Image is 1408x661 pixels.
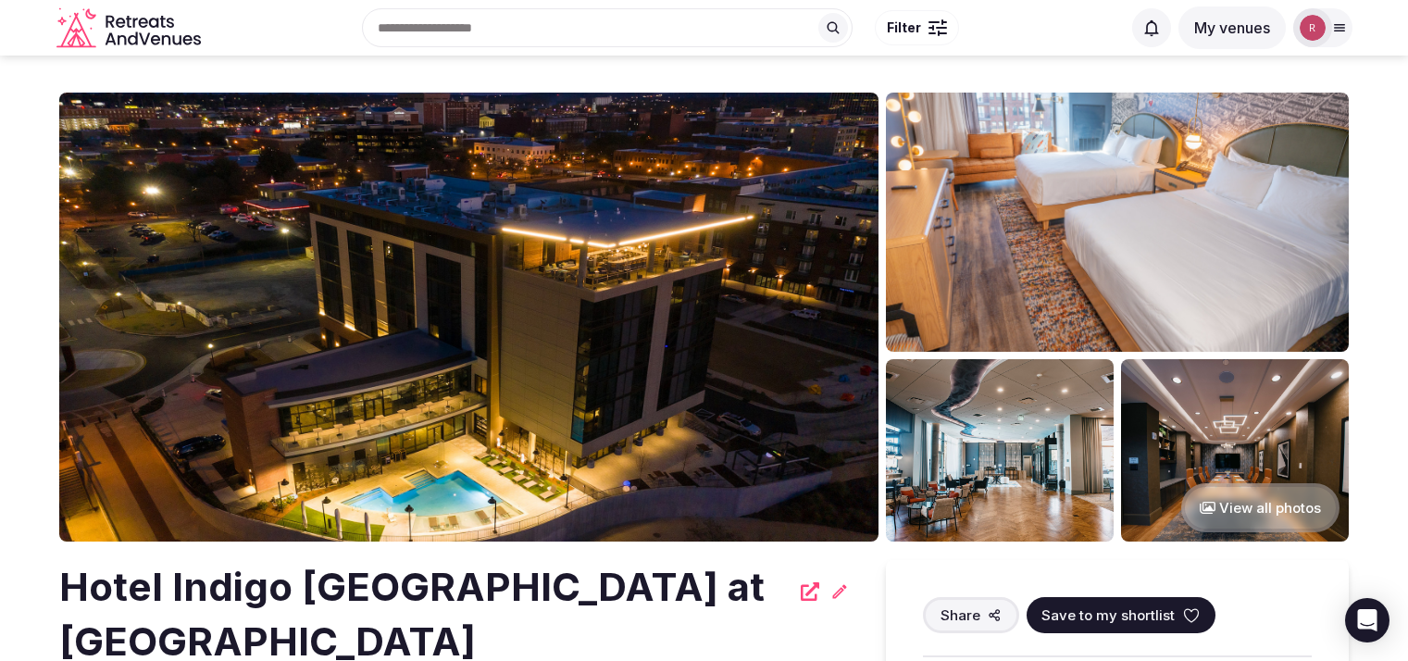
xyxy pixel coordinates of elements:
span: Filter [887,19,921,37]
a: Visit the homepage [56,7,205,49]
span: Share [941,605,980,625]
button: Save to my shortlist [1027,597,1215,633]
button: My venues [1178,6,1286,49]
button: View all photos [1181,483,1339,532]
img: Venue gallery photo [1121,359,1349,542]
svg: Retreats and Venues company logo [56,7,205,49]
button: Filter [875,10,959,45]
img: Venue gallery photo [886,93,1349,352]
img: Venue gallery photo [886,359,1114,542]
img: Venue cover photo [59,93,878,542]
img: robiejavier [1300,15,1326,41]
button: Share [923,597,1019,633]
a: My venues [1178,19,1286,37]
div: Open Intercom Messenger [1345,598,1389,642]
span: Save to my shortlist [1041,605,1175,625]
